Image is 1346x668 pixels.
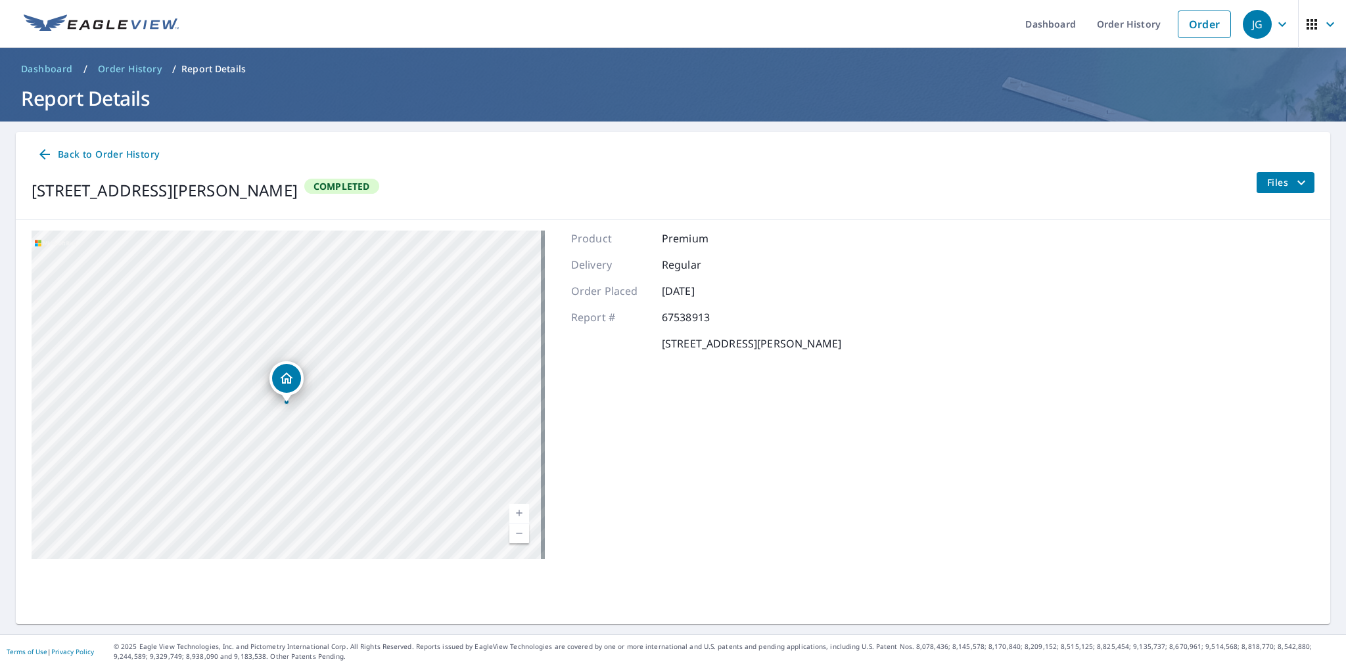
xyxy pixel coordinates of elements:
p: Order Placed [571,283,650,299]
a: Back to Order History [32,143,164,167]
span: Files [1267,175,1309,190]
nav: breadcrumb [16,58,1330,79]
h1: Report Details [16,85,1330,112]
p: Premium [662,231,741,246]
a: Privacy Policy [51,647,94,656]
div: [STREET_ADDRESS][PERSON_NAME] [32,179,298,202]
p: Regular [662,257,741,273]
p: 67538913 [662,309,741,325]
a: Order [1178,11,1231,38]
p: Report # [571,309,650,325]
p: Report Details [181,62,246,76]
p: Delivery [571,257,650,273]
a: Order History [93,58,167,79]
li: / [83,61,87,77]
a: Dashboard [16,58,78,79]
li: / [172,61,176,77]
p: Product [571,231,650,246]
span: Back to Order History [37,146,159,163]
a: Current Level 17, Zoom In [509,504,529,523]
p: © 2025 Eagle View Technologies, Inc. and Pictometry International Corp. All Rights Reserved. Repo... [114,642,1339,661]
div: Dropped pin, building 1, Residential property, 10 Evangeline Blvd Conroe, TX 77304 [269,361,304,402]
p: [STREET_ADDRESS][PERSON_NAME] [662,336,841,351]
div: JG [1243,10,1272,39]
p: [DATE] [662,283,741,299]
a: Terms of Use [7,647,47,656]
p: | [7,648,94,656]
img: EV Logo [24,14,179,34]
span: Completed [306,180,378,192]
span: Order History [98,62,162,76]
button: filesDropdownBtn-67538913 [1256,172,1314,193]
span: Dashboard [21,62,73,76]
a: Current Level 17, Zoom Out [509,523,529,543]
